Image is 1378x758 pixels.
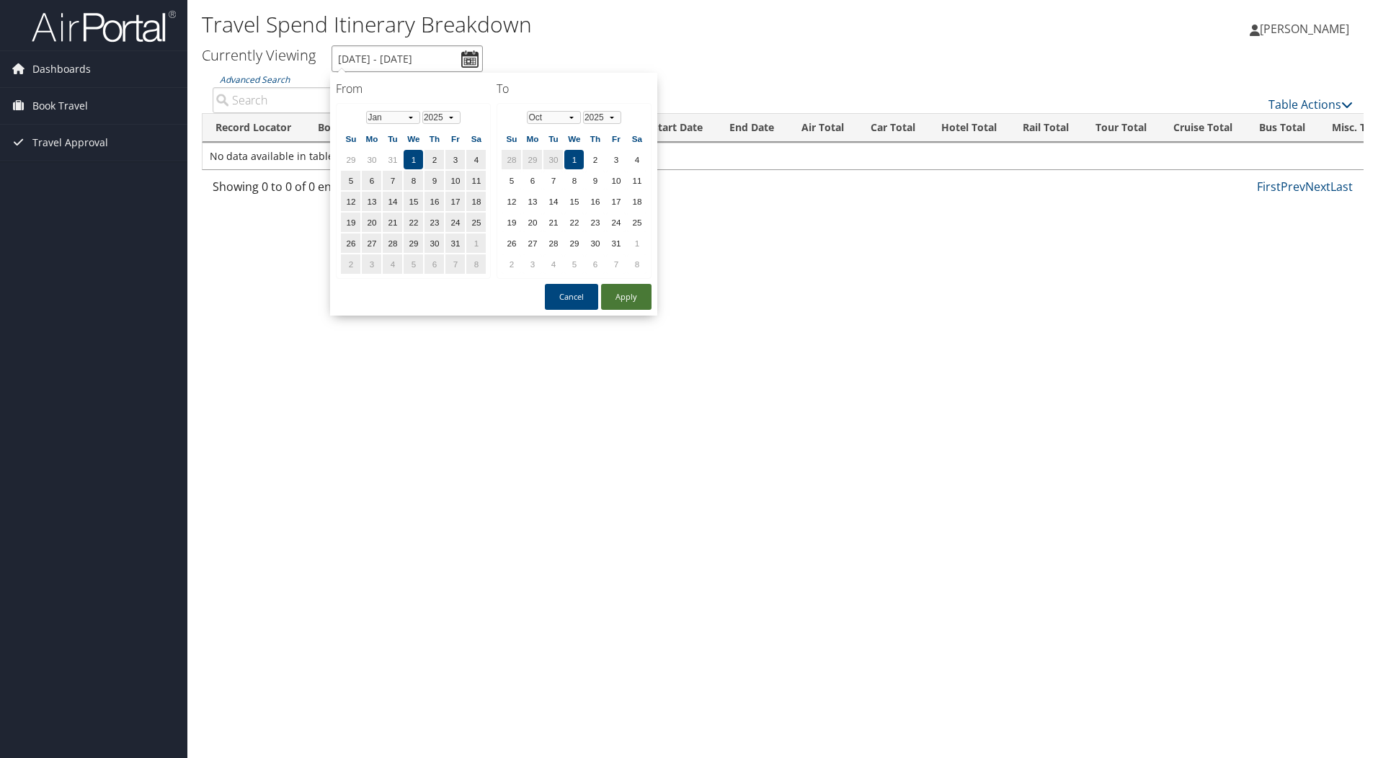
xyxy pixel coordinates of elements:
td: 29 [564,233,584,253]
th: Tour Total: activate to sort column ascending [1082,114,1160,142]
td: 7 [383,171,402,190]
th: Start Date: activate to sort column ascending [639,114,716,142]
td: 19 [502,213,521,232]
td: 24 [606,213,626,232]
td: 2 [502,254,521,274]
td: 31 [445,233,465,253]
td: 3 [362,254,381,274]
td: 14 [383,192,402,211]
td: 18 [466,192,486,211]
div: Showing 0 to 0 of 0 entries [213,178,481,202]
td: 23 [424,213,444,232]
td: 6 [585,254,605,274]
td: 3 [523,254,542,274]
button: Apply [601,284,652,310]
td: 19 [341,213,360,232]
td: 15 [404,192,423,211]
td: 17 [606,192,626,211]
td: 30 [424,233,444,253]
th: Record Locator: activate to sort column ascending [203,114,305,142]
td: 3 [606,150,626,169]
td: 23 [585,213,605,232]
span: Dashboards [32,51,91,87]
td: 5 [502,171,521,190]
a: Prev [1281,179,1305,195]
td: 6 [362,171,381,190]
th: Hotel Total: activate to sort column ascending [928,114,1010,142]
td: 22 [564,213,584,232]
td: 6 [424,254,444,274]
td: 30 [585,233,605,253]
td: 28 [383,233,402,253]
th: Air Total: activate to sort column ascending [788,114,857,142]
td: 21 [383,213,402,232]
h4: To [497,81,652,97]
td: 1 [404,150,423,169]
a: First [1257,179,1281,195]
td: 31 [606,233,626,253]
td: 16 [424,192,444,211]
th: Th [424,129,444,148]
th: Car Total: activate to sort column ascending [857,114,928,142]
th: Mo [362,129,381,148]
td: 8 [564,171,584,190]
td: 16 [585,192,605,211]
td: 10 [606,171,626,190]
td: 7 [543,171,563,190]
th: Th [585,129,605,148]
th: Fr [606,129,626,148]
td: 5 [404,254,423,274]
td: 31 [383,150,402,169]
td: 29 [404,233,423,253]
td: 30 [362,150,381,169]
th: End Date: activate to sort column ascending [716,114,788,142]
span: [PERSON_NAME] [1260,21,1349,37]
th: Rail Total: activate to sort column ascending [1010,114,1083,142]
td: 4 [627,150,646,169]
th: Mo [523,129,542,148]
th: Su [341,129,360,148]
td: 11 [466,171,486,190]
td: 1 [627,233,646,253]
td: 4 [383,254,402,274]
td: 22 [404,213,423,232]
span: Book Travel [32,88,88,124]
td: 8 [466,254,486,274]
td: 28 [543,233,563,253]
td: 1 [564,150,584,169]
td: 1 [466,233,486,253]
td: 20 [523,213,542,232]
h3: Currently Viewing [202,45,316,65]
td: 25 [627,213,646,232]
td: 10 [445,171,465,190]
td: 29 [341,150,360,169]
a: [PERSON_NAME] [1250,7,1364,50]
img: airportal-logo.png [32,9,176,43]
td: 2 [341,254,360,274]
td: 4 [543,254,563,274]
button: Cancel [545,284,598,310]
a: Table Actions [1268,97,1353,112]
th: Cruise Total: activate to sort column ascending [1160,114,1245,142]
td: 21 [543,213,563,232]
th: Sa [627,129,646,148]
td: 12 [341,192,360,211]
td: 17 [445,192,465,211]
th: We [404,129,423,148]
td: 9 [424,171,444,190]
th: Tu [383,129,402,148]
a: Last [1330,179,1353,195]
td: 13 [362,192,381,211]
h1: Travel Spend Itinerary Breakdown [202,9,977,40]
td: 24 [445,213,465,232]
td: 8 [404,171,423,190]
td: 28 [502,150,521,169]
td: 15 [564,192,584,211]
td: 6 [523,171,542,190]
a: Next [1305,179,1330,195]
td: 26 [502,233,521,253]
th: Fr [445,129,465,148]
th: Su [502,129,521,148]
th: Sa [466,129,486,148]
td: 12 [502,192,521,211]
